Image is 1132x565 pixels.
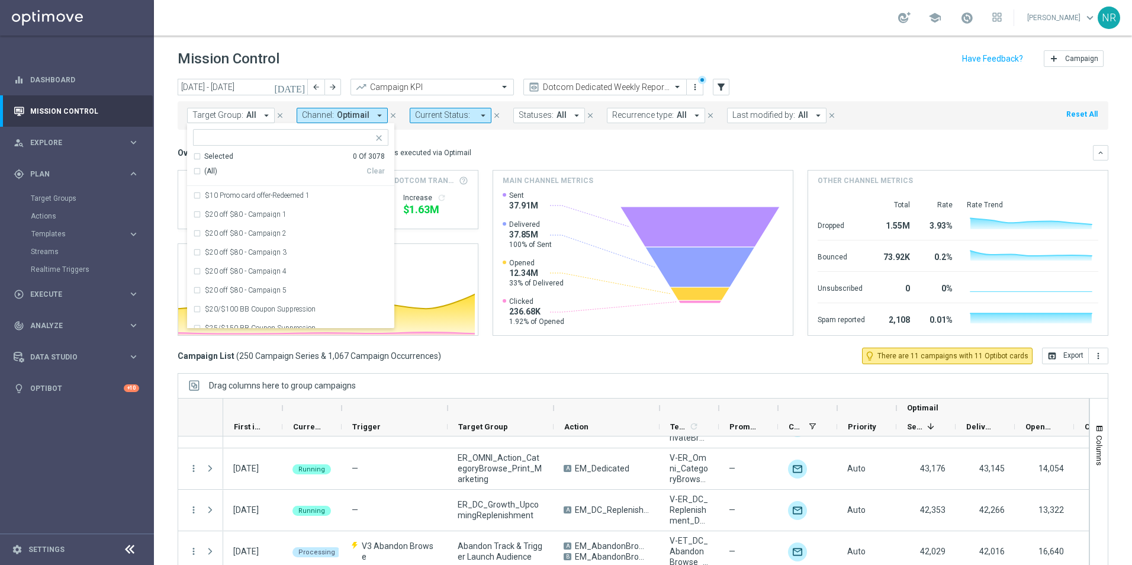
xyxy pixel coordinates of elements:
[509,229,552,240] span: 37.85M
[864,351,875,361] i: lightbulb_outline
[13,352,140,362] div: Data Studio keyboard_arrow_right
[128,351,139,362] i: keyboard_arrow_right
[818,246,865,265] div: Bounced
[14,320,128,331] div: Analyze
[31,230,128,237] div: Templates
[292,463,331,474] colored-tag: Running
[13,290,140,299] button: play_circle_outline Execute keyboard_arrow_right
[30,291,128,298] span: Execute
[14,373,139,404] div: Optibot
[847,464,866,473] span: Auto
[1042,348,1089,364] button: open_in_browser Export
[188,546,199,557] button: more_vert
[128,320,139,331] i: keyboard_arrow_right
[14,64,139,95] div: Dashboard
[128,288,139,300] i: keyboard_arrow_right
[205,230,287,237] label: $20 off $80 - Campaign 2
[13,138,140,147] button: person_search Explore keyboard_arrow_right
[308,79,324,95] button: arrow_back
[509,258,564,268] span: Opened
[193,224,388,243] div: $20 off $80 - Campaign 2
[12,544,22,555] i: settings
[276,111,284,120] i: close
[1093,145,1108,160] button: keyboard_arrow_down
[689,422,699,431] i: refresh
[575,463,629,474] span: EM_Dedicated
[205,192,310,199] label: $10 Promo card offer-Redeemed 1
[13,384,140,393] button: lightbulb Optibot +10
[924,246,953,265] div: 0.2%
[14,169,24,179] i: gps_fixed
[670,452,709,484] span: V-ER_Omni_CategoryBrowse_Print
[689,80,701,94] button: more_vert
[924,200,953,210] div: Rate
[877,351,1028,361] span: There are 11 campaigns with 11 Optibot cards
[528,81,540,93] i: preview
[193,243,388,262] div: $20 off $80 - Campaign 3
[879,200,910,210] div: Total
[31,247,123,256] a: Streams
[1083,11,1096,24] span: keyboard_arrow_down
[128,137,139,148] i: keyboard_arrow_right
[732,110,795,120] span: Last modified by:
[31,261,153,278] div: Realtime Triggers
[13,169,140,179] button: gps_fixed Plan keyboard_arrow_right
[1038,505,1064,515] span: 13,322
[564,553,571,560] span: B
[13,321,140,330] button: track_changes Analyze keyboard_arrow_right
[1096,149,1105,157] i: keyboard_arrow_down
[513,108,585,123] button: Statuses: All arrow_drop_down
[30,64,139,95] a: Dashboard
[188,463,199,474] i: more_vert
[687,420,699,433] span: Calculate column
[204,152,233,162] div: Selected
[324,79,341,95] button: arrow_forward
[14,320,24,331] i: track_changes
[205,325,316,332] label: $25/$150 BB Coupon Suppression
[239,351,438,361] span: 250 Campaign Series & 1,067 Campaign Occurrences
[1065,108,1099,121] button: Reset All
[493,111,501,120] i: close
[337,110,369,120] span: Optimail
[1044,50,1104,67] button: add Campaign
[204,166,217,176] span: (All)
[31,229,140,239] button: Templates keyboard_arrow_right
[509,268,564,278] span: 12.34M
[292,546,341,557] colored-tag: Processing
[187,108,275,123] button: Target Group: All arrow_drop_down
[1049,54,1059,63] i: add
[818,309,865,328] div: Spam reported
[13,107,140,116] button: Mission Control
[920,464,946,473] span: 43,176
[13,75,140,85] button: equalizer Dashboard
[388,109,398,122] button: close
[14,383,24,394] i: lightbulb
[519,110,554,120] span: Statuses:
[458,499,544,521] span: ER_DC_Growth_UpcomingReplenishment
[575,541,649,551] span: EM_AbandonBrowse_T1
[458,422,508,431] span: Target Group
[209,381,356,390] span: Drag columns here to group campaigns
[188,505,199,515] button: more_vert
[788,542,807,561] div: Optimail
[193,186,388,205] div: $10 Promo card offer-Redeemed 1
[187,152,394,329] ng-dropdown-panel: Options list
[233,546,259,557] div: 18 Aug 2025, Monday
[564,506,571,513] span: A
[124,384,139,392] div: +10
[818,175,913,186] h4: Other channel metrics
[1094,351,1103,361] i: more_vert
[670,422,687,431] span: Templates
[293,422,321,431] span: Current Status
[1042,351,1108,360] multiple-options-button: Export to CSV
[1047,351,1057,361] i: open_in_browser
[491,109,502,122] button: close
[1038,464,1064,473] span: 14,054
[261,110,272,121] i: arrow_drop_down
